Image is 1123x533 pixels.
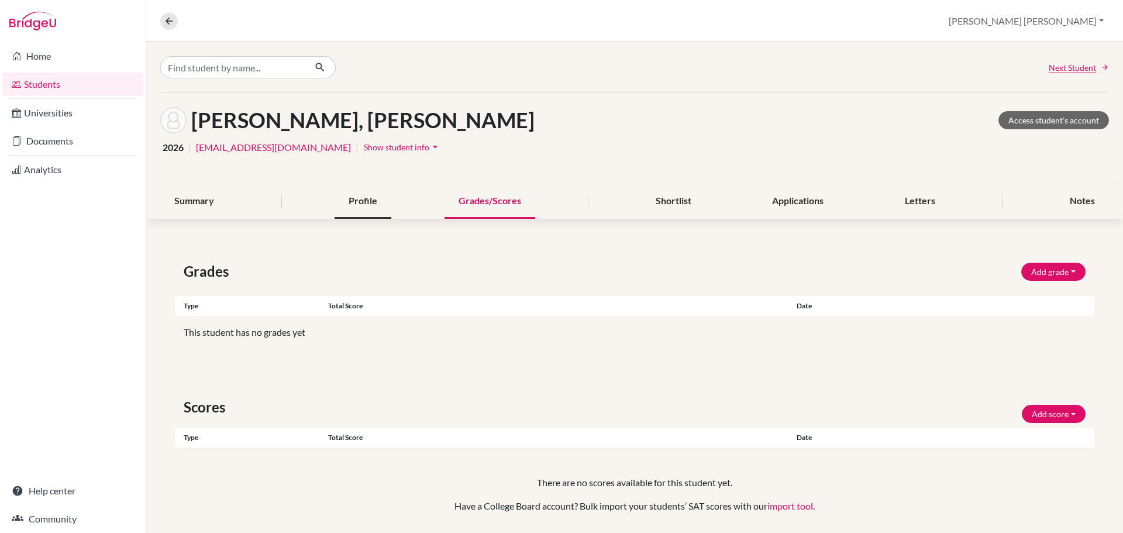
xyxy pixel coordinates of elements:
[2,129,143,153] a: Documents
[429,141,441,153] i: arrow_drop_down
[363,138,442,156] button: Show student infoarrow_drop_down
[160,107,187,133] img: KARAN GAUTAMBHAI PATEL's avatar
[163,140,184,154] span: 2026
[2,73,143,96] a: Students
[364,142,429,152] span: Show student info
[184,325,1086,339] p: This student has no grades yet
[2,479,143,503] a: Help center
[2,507,143,531] a: Community
[160,184,228,219] div: Summary
[788,432,941,443] div: Date
[1049,61,1109,74] a: Next Student
[9,12,56,30] img: Bridge-U
[445,184,535,219] div: Grades/Scores
[943,10,1109,32] button: [PERSON_NAME] [PERSON_NAME]
[998,111,1109,129] a: Access student's account
[642,184,705,219] div: Shortlist
[2,158,143,181] a: Analytics
[328,432,788,443] div: Total score
[188,140,191,154] span: |
[184,261,233,282] span: Grades
[184,397,230,418] span: Scores
[328,301,788,311] div: Total score
[212,499,1057,513] p: Have a College Board account? Bulk import your students’ SAT scores with our .
[1021,263,1086,281] button: Add grade
[2,44,143,68] a: Home
[1049,61,1096,74] span: Next Student
[160,56,305,78] input: Find student by name...
[788,301,1018,311] div: Date
[758,184,838,219] div: Applications
[891,184,949,219] div: Letters
[1022,405,1086,423] button: Add score
[196,140,351,154] a: [EMAIL_ADDRESS][DOMAIN_NAME]
[191,108,535,133] h1: [PERSON_NAME], [PERSON_NAME]
[2,101,143,125] a: Universities
[1056,184,1109,219] div: Notes
[175,432,328,443] div: Type
[175,301,328,311] div: Type
[356,140,359,154] span: |
[335,184,391,219] div: Profile
[767,500,813,511] a: import tool
[212,476,1057,490] p: There are no scores available for this student yet.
